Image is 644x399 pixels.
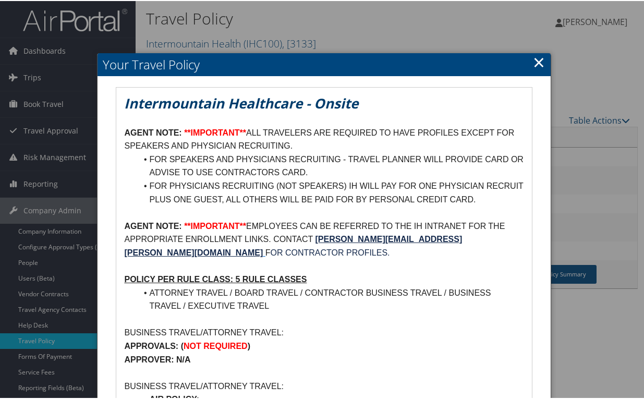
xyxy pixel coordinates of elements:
[98,52,550,75] h2: Your Travel Policy
[533,51,545,71] a: Close
[124,234,462,256] a: [PERSON_NAME][EMAIL_ADDRESS][PERSON_NAME][DOMAIN_NAME]
[124,125,524,152] p: ALL TRAVELERS ARE REQUIRED TO HAVE PROFILES EXCEPT FOR SPEAKERS AND PHYSICIAN RECRUITING.
[184,341,248,349] strong: NOT REQUIRED
[181,341,184,349] strong: (
[270,247,390,256] span: OR CONTRACTOR PROFILES.
[124,325,524,338] p: BUSINESS TRAVEL/ATTORNEY TRAVEL:
[124,379,524,392] p: BUSINESS TRAVEL/ATTORNEY TRAVEL:
[124,341,178,349] strong: APPROVALS:
[137,285,524,312] li: ATTORNEY TRAVEL / BOARD TRAVEL / CONTRACTOR BUSINESS TRAVEL / BUSINESS TRAVEL / EXECUTIVE TRAVEL
[137,152,524,178] li: FOR SPEAKERS AND PHYSICIANS RECRUITING - TRAVEL PLANNER WILL PROVIDE CARD OR ADVISE TO USE CONTRA...
[124,354,190,363] strong: APPROVER: N/A
[137,178,524,205] li: FOR PHYSICIANS RECRUITING (NOT SPEAKERS) IH WILL PAY FOR ONE PHYSICIAN RECRUIT PLUS ONE GUEST, AL...
[248,341,250,349] strong: )
[124,221,181,229] strong: AGENT NOTE:
[124,127,181,136] strong: AGENT NOTE:
[124,93,358,112] em: Intermountain Healthcare - Onsite
[124,274,307,283] u: POLICY PER RULE CLASS: 5 RULE CLASSES
[124,219,524,259] p: EMPLOYEES CAN BE REFERRED TO THE IH INTRANET FOR THE APPROPRIATE ENROLLMENT LINKS. CONTACT F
